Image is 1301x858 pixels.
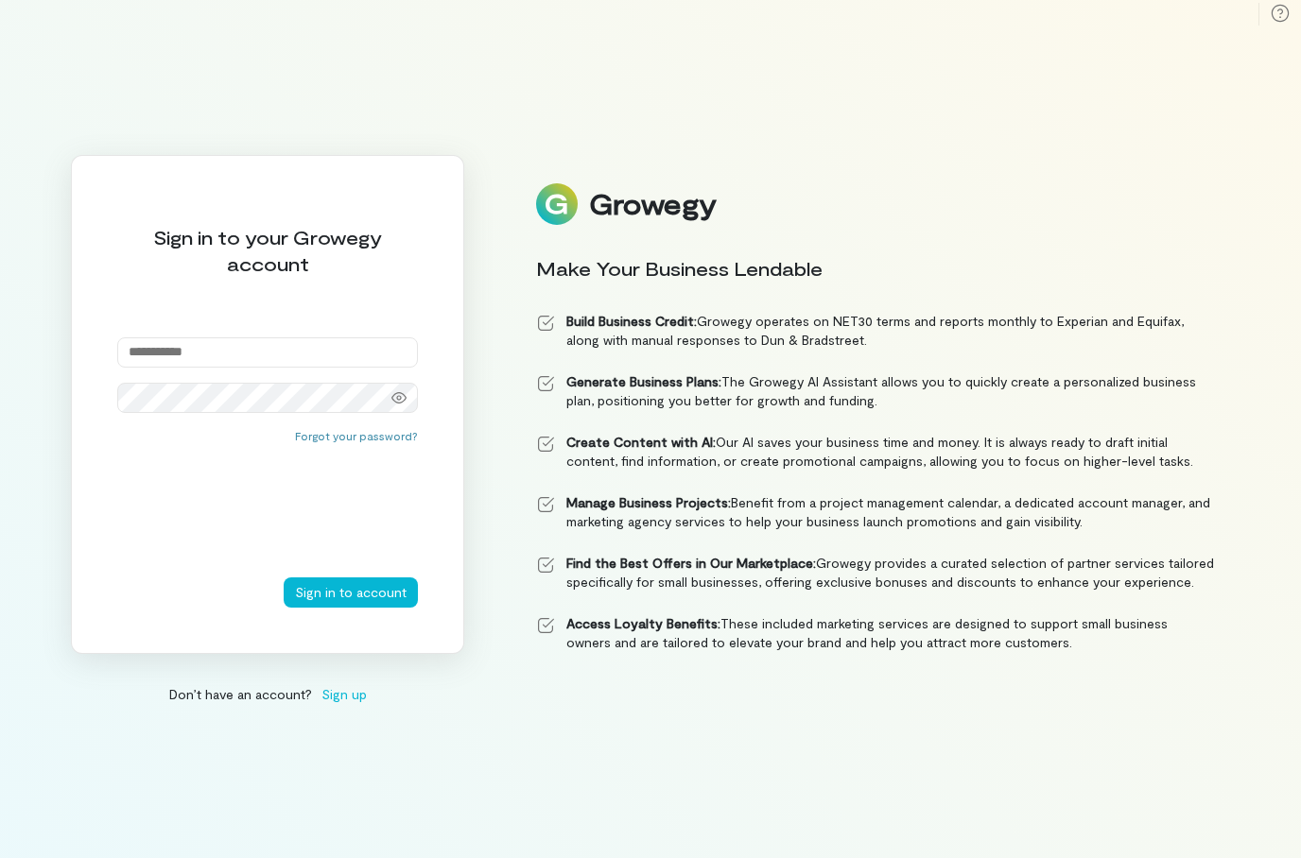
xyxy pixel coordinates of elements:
[536,183,578,225] img: Logo
[295,428,418,443] button: Forgot your password?
[536,614,1215,652] li: These included marketing services are designed to support small business owners and are tailored ...
[566,555,816,571] strong: Find the Best Offers in Our Marketplace:
[536,433,1215,471] li: Our AI saves your business time and money. It is always ready to draft initial content, find info...
[566,313,697,329] strong: Build Business Credit:
[536,554,1215,592] li: Growegy provides a curated selection of partner services tailored specifically for small business...
[321,684,367,704] span: Sign up
[71,684,464,704] div: Don’t have an account?
[536,372,1215,410] li: The Growegy AI Assistant allows you to quickly create a personalized business plan, positioning y...
[566,494,731,510] strong: Manage Business Projects:
[536,493,1215,531] li: Benefit from a project management calendar, a dedicated account manager, and marketing agency ser...
[536,255,1215,282] div: Make Your Business Lendable
[566,434,716,450] strong: Create Content with AI:
[117,224,418,277] div: Sign in to your Growegy account
[284,577,418,608] button: Sign in to account
[566,373,721,389] strong: Generate Business Plans:
[566,615,720,631] strong: Access Loyalty Benefits:
[589,188,716,220] div: Growegy
[536,312,1215,350] li: Growegy operates on NET30 terms and reports monthly to Experian and Equifax, along with manual re...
